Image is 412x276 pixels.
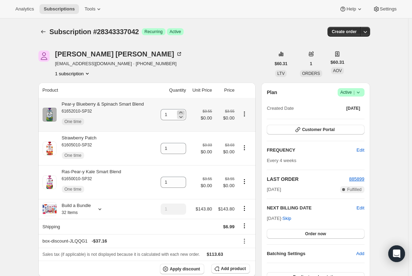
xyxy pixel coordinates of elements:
[43,175,57,189] img: product img
[239,144,250,152] button: Product actions
[50,28,139,36] span: Subscription #28343337042
[57,135,97,162] div: Strawberry Patch
[57,101,144,129] div: Pear-y Blueberry & Spinach Smart Blend
[44,6,75,12] span: Subscriptions
[352,145,368,156] button: Edit
[160,264,204,274] button: Apply discount
[267,216,291,221] span: [DATE] ·
[218,206,235,212] span: $143.80
[267,229,364,239] button: Order now
[203,143,212,147] small: $3.03
[216,182,234,189] span: $0.00
[221,266,246,271] span: Add product
[356,250,364,257] span: Add
[349,176,364,182] a: 885899
[267,89,277,96] h2: Plan
[80,4,106,14] button: Tools
[239,178,250,185] button: Product actions
[328,27,361,37] button: Create order
[331,59,345,66] span: $60.31
[369,4,401,14] button: Settings
[333,68,342,73] span: AOV
[225,143,235,147] small: $3.03
[39,4,79,14] button: Subscriptions
[356,147,364,154] span: Edit
[62,176,92,181] small: 61650010-SP32
[342,103,365,113] button: [DATE]
[201,115,212,122] span: $0.00
[207,252,223,257] span: $113.63
[84,6,95,12] span: Tools
[216,148,234,155] span: $0.00
[91,238,107,245] span: - $37.16
[267,147,356,154] h2: FREQUENCY
[43,238,235,245] div: box-discount-JLQQG1
[353,90,354,95] span: |
[347,187,361,192] span: Fulfilled
[302,127,334,132] span: Customer Portal
[214,83,236,98] th: Price
[43,252,200,257] span: Sales tax (if applicable) is not displayed because it is calculated with each new order.
[267,105,294,112] span: Created Date
[11,4,38,14] button: Analytics
[170,266,200,272] span: Apply discount
[332,29,356,34] span: Create order
[211,264,250,274] button: Add product
[346,106,360,111] span: [DATE]
[271,59,292,69] button: $60.31
[277,71,285,76] span: LTV
[65,186,82,192] span: One time
[349,176,364,183] button: 885899
[216,115,234,122] span: $0.00
[282,215,291,222] span: Skip
[352,248,368,259] button: Add
[203,177,212,181] small: $3.55
[239,222,250,230] button: Shipping actions
[388,245,405,262] div: Open Intercom Messenger
[302,71,320,76] span: ORDERS
[225,177,235,181] small: $3.55
[15,6,34,12] span: Analytics
[201,148,212,155] span: $0.00
[305,231,326,237] span: Order now
[340,89,362,96] span: Active
[310,61,312,67] span: 1
[62,210,78,215] small: 32 Items
[55,60,183,67] span: [EMAIL_ADDRESS][DOMAIN_NAME] · [PHONE_NUMBER]
[170,29,181,34] span: Active
[203,109,212,113] small: $3.55
[267,158,296,163] span: Every 4 weeks
[278,213,295,224] button: Skip
[38,51,50,62] span: Kristina Koga-Kim
[267,205,356,212] h2: NEXT BILLING DATE
[65,119,82,124] span: One time
[275,61,288,67] span: $60.31
[239,205,250,212] button: Product actions
[223,224,235,229] span: $6.99
[267,250,356,257] h6: Batching Settings
[156,83,188,98] th: Quantity
[267,186,281,193] span: [DATE]
[239,110,250,118] button: Product actions
[38,219,156,234] th: Shipping
[38,83,156,98] th: Product
[188,83,214,98] th: Unit Price
[145,29,163,34] span: Recurring
[62,109,92,114] small: 61652010-SP32
[335,4,367,14] button: Help
[43,141,57,155] img: product img
[225,109,235,113] small: $3.55
[201,182,212,189] span: $0.00
[62,143,92,147] small: 61605010-SP32
[356,205,364,212] button: Edit
[57,202,91,216] div: Build a Bundle
[267,176,349,183] h2: LAST ORDER
[346,6,356,12] span: Help
[65,153,82,158] span: One time
[380,6,397,12] span: Settings
[267,125,364,135] button: Customer Portal
[38,27,48,37] button: Subscriptions
[55,70,91,77] button: Product actions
